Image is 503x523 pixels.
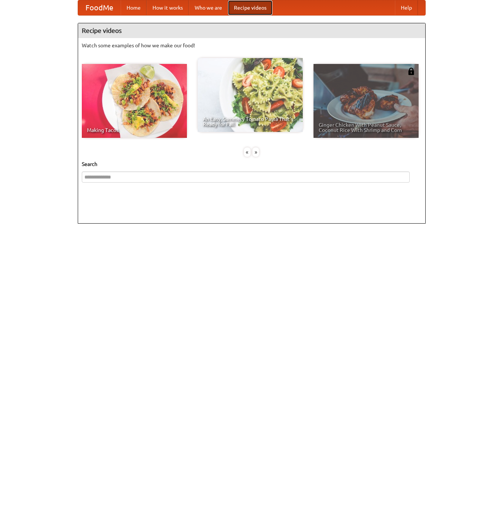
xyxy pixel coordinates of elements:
div: » [252,147,259,157]
a: Making Tacos [82,64,187,138]
a: Help [395,0,418,15]
img: 483408.png [408,68,415,75]
a: Recipe videos [228,0,272,15]
h4: Recipe videos [78,23,425,38]
a: An Easy, Summery Tomato Pasta That's Ready for Fall [198,58,303,132]
a: How it works [147,0,189,15]
p: Watch some examples of how we make our food! [82,42,422,49]
a: Who we are [189,0,228,15]
a: FoodMe [78,0,121,15]
div: « [244,147,251,157]
a: Home [121,0,147,15]
span: An Easy, Summery Tomato Pasta That's Ready for Fall [203,116,298,127]
span: Making Tacos [87,128,182,133]
h5: Search [82,160,422,168]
